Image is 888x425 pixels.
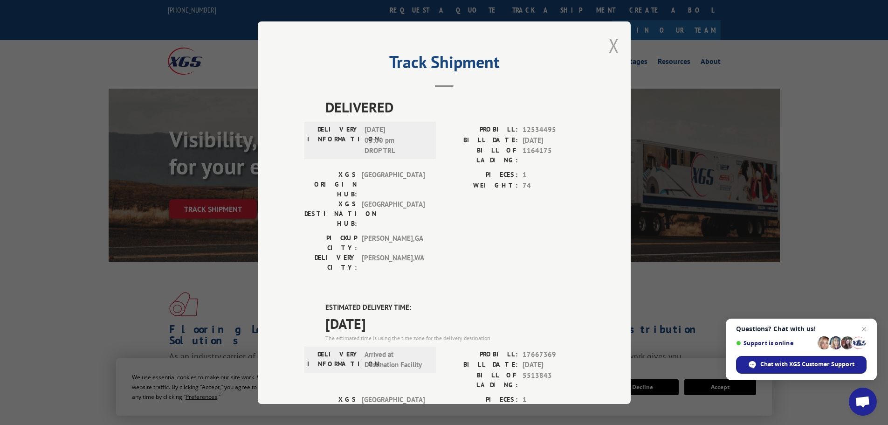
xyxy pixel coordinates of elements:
span: 5513843 [523,370,584,390]
span: [PERSON_NAME] , WA [362,253,425,272]
span: [DATE] [523,360,584,370]
label: ESTIMATED DELIVERY TIME: [325,302,584,313]
span: [DATE] 03:00 pm DROP TRL [365,125,427,156]
label: XGS ORIGIN HUB: [304,394,357,424]
label: PROBILL: [444,349,518,360]
span: 1164175 [523,146,584,165]
div: Chat with XGS Customer Support [736,356,867,374]
label: PICKUP CITY: [304,233,357,253]
label: DELIVERY INFORMATION: [307,349,360,370]
span: [GEOGRAPHIC_DATA] [362,394,425,424]
span: Support is online [736,340,814,347]
label: XGS ORIGIN HUB: [304,170,357,199]
div: Open chat [849,388,877,416]
label: XGS DESTINATION HUB: [304,199,357,229]
span: 74 [523,180,584,191]
label: WEIGHT: [444,180,518,191]
label: PIECES: [444,394,518,405]
span: Chat with XGS Customer Support [760,360,854,369]
label: BILL OF LADING: [444,370,518,390]
label: DELIVERY CITY: [304,253,357,272]
span: Arrived at Destination Facility [365,349,427,370]
span: 1 [523,170,584,181]
span: Close chat [859,323,870,334]
button: Close modal [609,33,619,58]
h2: Track Shipment [304,56,584,73]
span: 12534495 [523,125,584,135]
span: 1 [523,394,584,405]
span: [DATE] [325,313,584,334]
label: BILL OF LADING: [444,146,518,165]
span: 17667369 [523,349,584,360]
label: DELIVERY INFORMATION: [307,125,360,156]
span: [GEOGRAPHIC_DATA] [362,199,425,229]
span: [DATE] [523,135,584,146]
span: Questions? Chat with us! [736,325,867,333]
label: BILL DATE: [444,135,518,146]
span: [GEOGRAPHIC_DATA] [362,170,425,199]
label: BILL DATE: [444,360,518,370]
div: The estimated time is using the time zone for the delivery destination. [325,334,584,342]
span: [PERSON_NAME] , GA [362,233,425,253]
span: DELIVERED [325,97,584,118]
label: PIECES: [444,170,518,181]
label: PROBILL: [444,125,518,135]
